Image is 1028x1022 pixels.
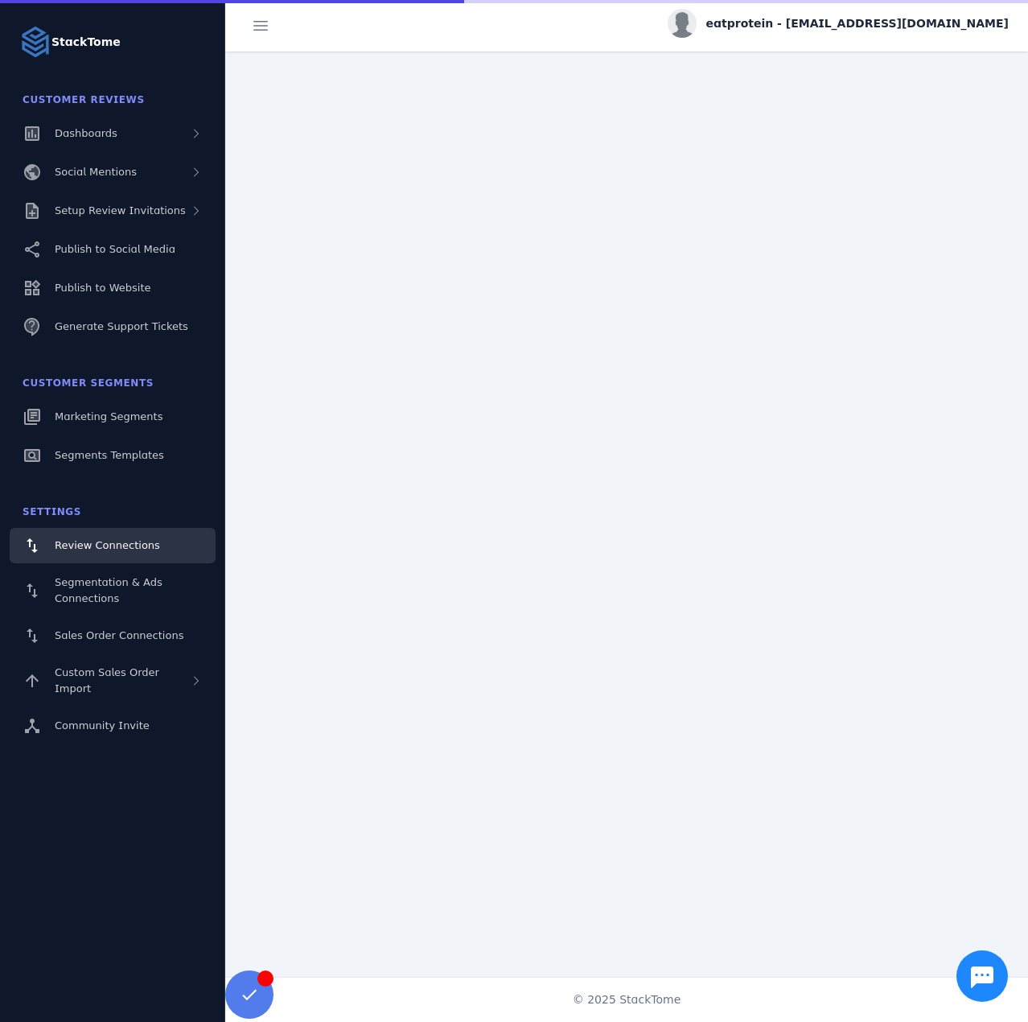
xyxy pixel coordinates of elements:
span: Segments Templates [55,449,164,461]
span: Publish to Social Media [55,243,175,255]
span: Social Mentions [55,166,137,178]
span: Marketing Segments [55,410,162,422]
span: Generate Support Tickets [55,320,188,332]
a: Community Invite [10,708,216,744]
strong: StackTome [51,34,121,51]
span: Review Connections [55,539,160,551]
a: Segmentation & Ads Connections [10,567,216,615]
a: Generate Support Tickets [10,309,216,344]
span: Publish to Website [55,282,150,294]
button: eatprotein - [EMAIL_ADDRESS][DOMAIN_NAME] [668,9,1009,38]
span: Segmentation & Ads Connections [55,576,162,604]
span: Settings [23,506,81,517]
span: eatprotein - [EMAIL_ADDRESS][DOMAIN_NAME] [706,15,1009,32]
span: Sales Order Connections [55,629,183,641]
span: Setup Review Invitations [55,204,186,216]
span: Customer Reviews [23,94,145,105]
a: Sales Order Connections [10,618,216,653]
span: Community Invite [55,719,150,731]
a: Publish to Social Media [10,232,216,267]
a: Marketing Segments [10,399,216,435]
img: Logo image [19,26,51,58]
a: Segments Templates [10,438,216,473]
span: © 2025 StackTome [573,991,681,1008]
a: Publish to Website [10,270,216,306]
img: profile.jpg [668,9,697,38]
span: Customer Segments [23,377,154,389]
span: Dashboards [55,127,117,139]
a: Review Connections [10,528,216,563]
span: Custom Sales Order Import [55,666,159,694]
